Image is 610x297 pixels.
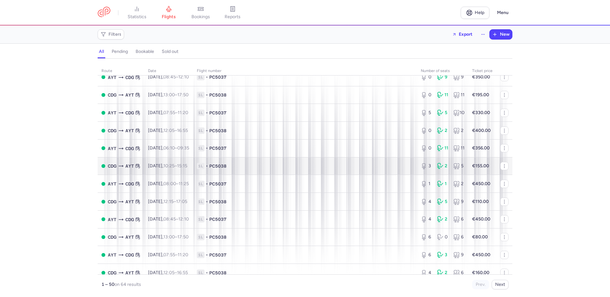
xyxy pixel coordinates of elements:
[163,128,175,133] time: 12:05
[209,252,227,258] span: PC5037
[163,199,174,204] time: 12:15
[193,66,417,76] th: Flight number
[108,234,116,241] span: CDG
[148,181,189,186] span: [DATE],
[163,145,175,151] time: 06:10
[453,252,465,258] div: 9
[472,163,489,169] strong: €155.00
[472,280,489,289] button: Prev.
[148,92,189,98] span: [DATE],
[136,49,154,54] h4: bookable
[163,92,175,98] time: 13:00
[125,145,134,152] span: CDG
[163,252,188,257] span: –
[206,234,208,240] span: •
[178,110,188,115] time: 11:20
[472,199,489,204] strong: €110.00
[209,110,227,116] span: PC5037
[177,92,189,98] time: 17:50
[437,181,448,187] div: 1
[206,127,208,134] span: •
[98,30,124,39] button: Filters
[437,145,448,151] div: 11
[163,163,175,169] time: 10:25
[125,234,134,241] span: AYT
[148,74,189,80] span: [DATE],
[108,163,116,170] span: CDG
[206,145,208,151] span: •
[163,252,175,257] time: 07:55
[209,216,227,222] span: PC5037
[178,74,189,80] time: 12:10
[209,199,227,205] span: PC5038
[197,92,205,98] span: 1L
[417,66,468,76] th: number of seats
[177,270,188,275] time: 16:55
[163,74,189,80] span: –
[125,180,134,187] span: CDG
[453,110,465,116] div: 10
[101,282,115,287] strong: 1 – 50
[108,32,122,37] span: Filters
[163,270,175,275] time: 12:05
[472,128,491,133] strong: €400.00
[115,282,141,287] span: on 64 results
[206,74,208,80] span: •
[197,127,205,134] span: 1L
[421,270,432,276] div: 4
[197,145,205,151] span: 1L
[206,92,208,98] span: •
[108,91,116,98] span: CDG
[163,216,189,222] span: –
[472,270,489,275] strong: €160.00
[459,32,472,37] span: Export
[217,6,249,20] a: reports
[421,92,432,98] div: 0
[125,74,134,81] span: CDG
[148,199,187,204] span: [DATE],
[421,252,432,258] div: 6
[148,216,189,222] span: [DATE],
[179,181,189,186] time: 11:25
[453,216,465,222] div: 6
[125,251,134,258] span: CDG
[197,181,205,187] span: 1L
[206,270,208,276] span: •
[437,127,448,134] div: 2
[472,252,490,257] strong: €450.00
[197,110,205,116] span: 1L
[492,280,509,289] button: Next
[163,110,188,115] span: –
[178,252,188,257] time: 11:20
[108,127,116,134] span: CDG
[437,74,448,80] div: 9
[206,252,208,258] span: •
[197,199,205,205] span: 1L
[108,74,116,81] span: AYT
[153,6,185,20] a: flights
[108,198,116,205] span: CDG
[148,110,188,115] span: [DATE],
[421,163,432,169] div: 3
[437,163,448,169] div: 2
[125,198,134,205] span: AYT
[490,30,512,39] button: New
[125,109,134,116] span: CDG
[206,110,208,116] span: •
[472,216,490,222] strong: €450.00
[472,74,490,80] strong: €350.00
[197,74,205,80] span: 1L
[437,270,448,276] div: 2
[437,110,448,116] div: 5
[209,270,227,276] span: PC5038
[163,234,189,240] span: –
[108,109,116,116] span: AYT
[163,110,175,115] time: 07:55
[421,145,432,151] div: 0
[98,7,110,18] a: CitizenPlane red outlined logo
[163,234,175,240] time: 13:00
[453,270,465,276] div: 6
[148,270,188,275] span: [DATE],
[163,181,176,186] time: 08:00
[108,216,116,223] span: AYT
